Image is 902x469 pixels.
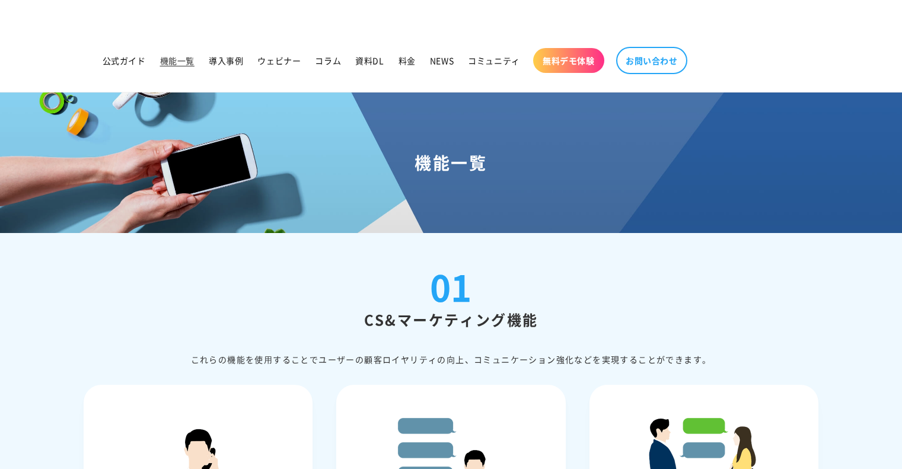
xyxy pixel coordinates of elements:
span: お問い合わせ [626,55,678,66]
span: コミュニティ [468,55,520,66]
span: 料金 [399,55,416,66]
a: NEWS [423,48,461,73]
a: 無料デモ体験 [533,48,604,73]
span: コラム [315,55,341,66]
span: 公式ガイド [103,55,146,66]
a: コミュニティ [461,48,527,73]
a: お問い合わせ [616,47,687,74]
a: 公式ガイド [95,48,153,73]
span: 無料デモ体験 [543,55,595,66]
div: これらの機能を使⽤することでユーザーの顧客ロイヤリティの向上、コミュニケーション強化などを実現することができます。 [84,352,819,367]
span: 機能一覧 [160,55,195,66]
span: ウェビナー [257,55,301,66]
span: 資料DL [355,55,384,66]
a: 導入事例 [202,48,250,73]
span: 導入事例 [209,55,243,66]
a: 料金 [391,48,423,73]
a: 機能一覧 [153,48,202,73]
span: NEWS [430,55,454,66]
a: 資料DL [348,48,391,73]
h2: CS&マーケティング機能 [84,310,819,328]
h1: 機能一覧 [14,152,888,173]
a: ウェビナー [250,48,308,73]
a: コラム [308,48,348,73]
div: 01 [430,269,472,304]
